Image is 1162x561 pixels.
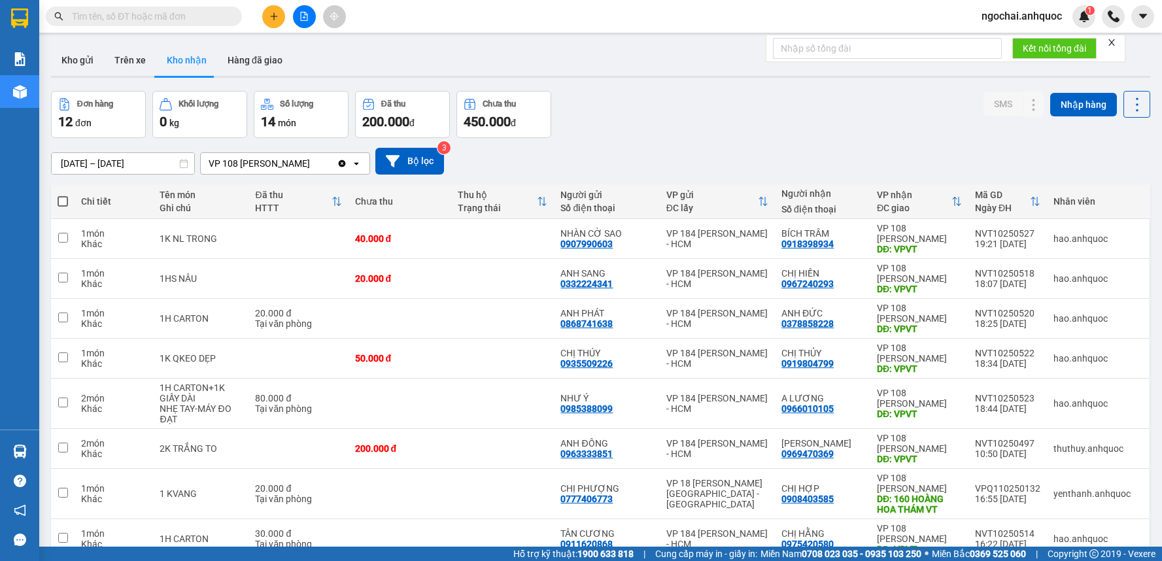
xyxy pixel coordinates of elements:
[152,91,247,138] button: Khối lượng0kg
[160,114,167,129] span: 0
[1078,10,1090,22] img: icon-new-feature
[560,308,653,318] div: ANH PHÁT
[975,438,1040,449] div: NVT10250497
[1053,273,1142,284] div: hao.anhquoc
[81,239,146,249] div: Khác
[81,528,146,539] div: 1 món
[560,239,613,249] div: 0907990603
[77,99,113,109] div: Đơn hàng
[870,184,968,219] th: Toggle SortBy
[932,547,1026,561] span: Miền Bắc
[877,263,962,284] div: VP 108 [PERSON_NAME]
[269,12,279,21] span: plus
[14,475,26,487] span: question-circle
[1108,10,1119,22] img: phone-icon
[802,549,921,559] strong: 0708 023 035 - 0935 103 250
[560,438,653,449] div: ANH ĐÔNG
[51,44,104,76] button: Kho gửi
[975,203,1030,213] div: Ngày ĐH
[781,438,864,449] div: ANH CƯỜNG
[14,534,26,546] span: message
[104,44,156,76] button: Trên xe
[337,158,347,169] svg: Clear value
[14,504,26,517] span: notification
[1053,534,1142,544] div: hao.anhquoc
[655,547,757,561] span: Cung cấp máy in - giấy in:
[160,382,242,403] div: 1H CARTON+1K GIẤY DÀI
[81,279,146,289] div: Khác
[160,273,242,284] div: 1HS NÂU
[666,190,758,200] div: VP gửi
[781,268,864,279] div: CHỊ HIỀN
[81,449,146,459] div: Khác
[255,403,341,414] div: Tại văn phòng
[975,279,1040,289] div: 18:07 [DATE]
[81,228,146,239] div: 1 món
[160,313,242,324] div: 1H CARTON
[1053,488,1142,499] div: yenthanh.anhquoc
[409,118,415,128] span: đ
[330,12,339,21] span: aim
[217,44,293,76] button: Hàng đã giao
[877,473,962,494] div: VP 108 [PERSON_NAME]
[13,85,27,99] img: warehouse-icon
[1053,443,1142,454] div: thuthuy.anhquoc
[81,268,146,279] div: 1 món
[560,483,653,494] div: CHỊ PHƯỢNG
[560,268,653,279] div: ANH SANG
[560,539,613,549] div: 0911620868
[781,528,864,539] div: CHỊ HẰNG
[781,449,834,459] div: 0969470369
[975,268,1040,279] div: NVT10250518
[278,118,296,128] span: món
[160,233,242,244] div: 1K NL TRONG
[877,523,962,544] div: VP 108 [PERSON_NAME]
[375,148,444,175] button: Bộ lọc
[877,284,962,294] div: DĐ: VPVT
[925,551,929,556] span: ⚪️
[456,91,551,138] button: Chưa thu450.000đ
[458,190,537,200] div: Thu hộ
[781,239,834,249] div: 0918398934
[781,279,834,289] div: 0967240293
[877,223,962,244] div: VP 108 [PERSON_NAME]
[666,348,768,369] div: VP 184 [PERSON_NAME] - HCM
[975,358,1040,369] div: 18:34 [DATE]
[81,318,146,329] div: Khác
[666,393,768,414] div: VP 184 [PERSON_NAME] - HCM
[983,92,1023,116] button: SMS
[560,494,613,504] div: 0777406773
[255,308,341,318] div: 20.000 đ
[666,203,758,213] div: ĐC lấy
[975,403,1040,414] div: 18:44 [DATE]
[255,528,341,539] div: 30.000 đ
[160,534,242,544] div: 1H CARTON
[975,483,1040,494] div: VPQ110250132
[1012,38,1097,59] button: Kết nối tổng đài
[362,114,409,129] span: 200.000
[75,118,92,128] span: đơn
[560,203,653,213] div: Số điện thoại
[760,547,921,561] span: Miền Nam
[560,190,653,200] div: Người gửi
[1137,10,1149,22] span: caret-down
[81,308,146,318] div: 1 món
[975,190,1030,200] div: Mã GD
[81,196,146,207] div: Chi tiết
[156,44,217,76] button: Kho nhận
[781,483,864,494] div: CHỊ HỢP
[877,203,951,213] div: ĐC giao
[160,190,242,200] div: Tên món
[877,364,962,374] div: DĐ: VPVT
[1053,398,1142,409] div: hao.anhquoc
[437,141,451,154] sup: 3
[160,488,242,499] div: 1 KVANG
[781,318,834,329] div: 0378858228
[381,99,405,109] div: Đã thu
[81,403,146,414] div: Khác
[255,393,341,403] div: 80.000 đ
[560,393,653,403] div: NHƯ Ý
[781,348,864,358] div: CHỊ THỦY
[560,228,653,239] div: NHÀN CỜ SAO
[355,91,450,138] button: Đã thu200.000đ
